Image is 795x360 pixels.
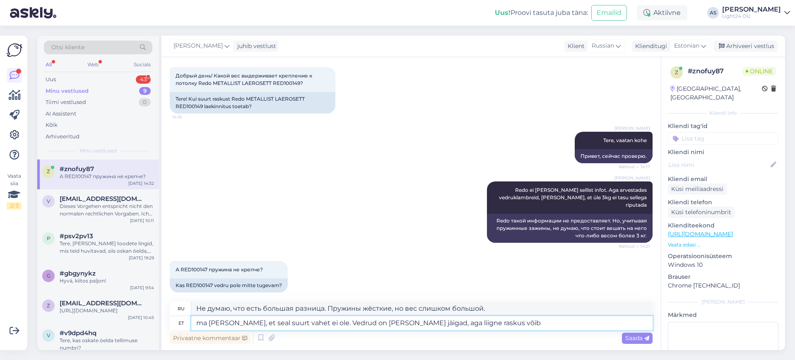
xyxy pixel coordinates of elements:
span: Nähtud ✓ 14:21 [619,243,650,249]
p: Operatsioonisüsteem [668,252,778,261]
div: Privaatne kommentaar [170,333,251,344]
span: zhene4kaa@mail.ru [60,300,146,307]
span: v [47,332,50,338]
span: z [47,168,50,174]
div: [PERSON_NAME] [668,298,778,306]
span: #gbgynykz [60,270,96,277]
div: All [44,59,53,70]
div: [PERSON_NAME] [722,6,781,13]
p: Märkmed [668,311,778,319]
div: Aktiivne [637,5,687,20]
div: ru [178,302,185,316]
div: [DATE] 10:11 [130,217,154,224]
b: Uus! [495,9,511,17]
span: z [47,302,50,309]
p: Klienditeekond [668,221,778,230]
div: # znofuy87 [688,66,742,76]
div: et [178,316,184,330]
p: Chrome [TECHNICAL_ID] [668,281,778,290]
div: Redo такой информации не предоставляет. Но, учитывая пружинные зажимы, не думаю, что стоит вешать... [487,214,653,243]
button: Emailid [591,5,627,21]
span: Redo ei [PERSON_NAME] sellist infot. Aga arvestades vedruklambreid, [PERSON_NAME], et üle 3kg ei ... [499,187,648,208]
span: [PERSON_NAME] [173,41,223,51]
span: Minu vestlused [79,147,117,155]
div: AI Assistent [46,110,76,118]
span: v [47,198,50,204]
img: Askly Logo [7,42,22,58]
div: Web [86,59,100,70]
div: Tere, kas oskate öelda tellimuse numbri? [60,337,154,352]
p: Vaata edasi ... [668,241,778,249]
span: Online [742,67,776,76]
span: z [675,69,678,75]
div: 43 [136,75,151,84]
textarea: ma [PERSON_NAME], et seal suurt vahet ei ole. Vedrud on [PERSON_NAME] jäigad, aga liigne raskus võib [191,316,653,330]
div: AS [707,7,719,19]
div: Minu vestlused [46,87,89,95]
div: Tere, [PERSON_NAME] toodete lingid, mis teid huvitavad, siis oskan öelda, kui kiiresti me need Ba... [60,240,154,255]
div: 2 / 3 [7,202,22,210]
span: Saada [625,334,649,342]
p: Kliendi telefon [668,198,778,207]
div: Arhiveeritud [46,133,79,141]
div: Socials [132,59,152,70]
span: Estonian [674,41,699,51]
div: Hyvä, kiitos paljon! [60,277,154,285]
div: Küsi telefoninumbrit [668,207,735,218]
span: g [47,273,51,279]
span: p [47,235,51,242]
div: 0 [139,98,151,106]
div: Klienditugi [632,42,667,51]
span: Otsi kliente [51,43,84,52]
div: Arhiveeri vestlus [714,41,778,52]
div: Küsi meiliaadressi [668,184,727,195]
div: [URL][DOMAIN_NAME] [60,307,154,314]
div: [DATE] 19:29 [129,255,154,261]
div: [DATE] 14:32 [128,180,154,186]
span: v_klein80@yahoo.de [60,195,146,203]
div: Vaata siia [7,172,22,210]
span: #psv2pv13 [60,232,93,240]
span: Russian [592,41,614,51]
div: Kõik [46,121,58,129]
span: [PERSON_NAME] [614,175,650,181]
input: Lisa tag [668,132,778,145]
p: Brauser [668,273,778,281]
div: Kliendi info [668,109,778,117]
span: #znofuy87 [60,165,94,173]
div: [GEOGRAPHIC_DATA], [GEOGRAPHIC_DATA] [670,85,762,102]
div: Tiimi vestlused [46,98,86,106]
div: Proovi tasuta juba täna: [495,8,588,18]
div: А RED100147 пружина не крепче? [60,173,154,180]
div: 9 [139,87,151,95]
div: Привет, сейчас проверю. [575,149,653,163]
div: [DATE] 9:54 [130,285,154,291]
div: [DATE] 10:45 [128,314,154,321]
div: Tere! Kui suurt raskust Redo METALLIST LAEROSETT RED100149 laekinnitus toetab? [170,92,335,114]
div: Uus [46,75,56,84]
div: Klient [564,42,585,51]
span: [PERSON_NAME] [614,125,650,131]
div: Kas RED100147 vedru pole mitte tugevam? [170,278,288,292]
span: Tere, vaatan kohe [603,137,647,143]
input: Lisa nimi [668,160,769,169]
span: Добрый день! Какой вес выдерживает крепление к потолку Redo METALLIST LAEROSETT RED100149? [176,72,313,86]
p: Kliendi nimi [668,148,778,157]
a: [PERSON_NAME]Light24 OÜ [722,6,790,19]
p: Windows 10 [668,261,778,269]
span: А RED100147 пружина не крепче? [176,266,263,273]
span: #v9dpd4hq [60,329,96,337]
textarea: Не думаю, что есть большая разница. Пружины жёсткие, но вес слишком большой. [191,302,653,316]
span: Nähtud ✓ 14:17 [619,164,650,170]
div: Light24 OÜ [722,13,781,19]
span: 14:16 [172,114,203,120]
div: juhib vestlust [234,42,276,51]
a: [URL][DOMAIN_NAME] [668,230,733,238]
div: Dieses Vorgehen entspricht nicht den normalen rechtlichen Vorgaben. Ich werde die Leuchte zurücks... [60,203,154,217]
p: Kliendi email [668,175,778,184]
p: Kliendi tag'id [668,122,778,130]
span: 14:32 [172,293,203,299]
